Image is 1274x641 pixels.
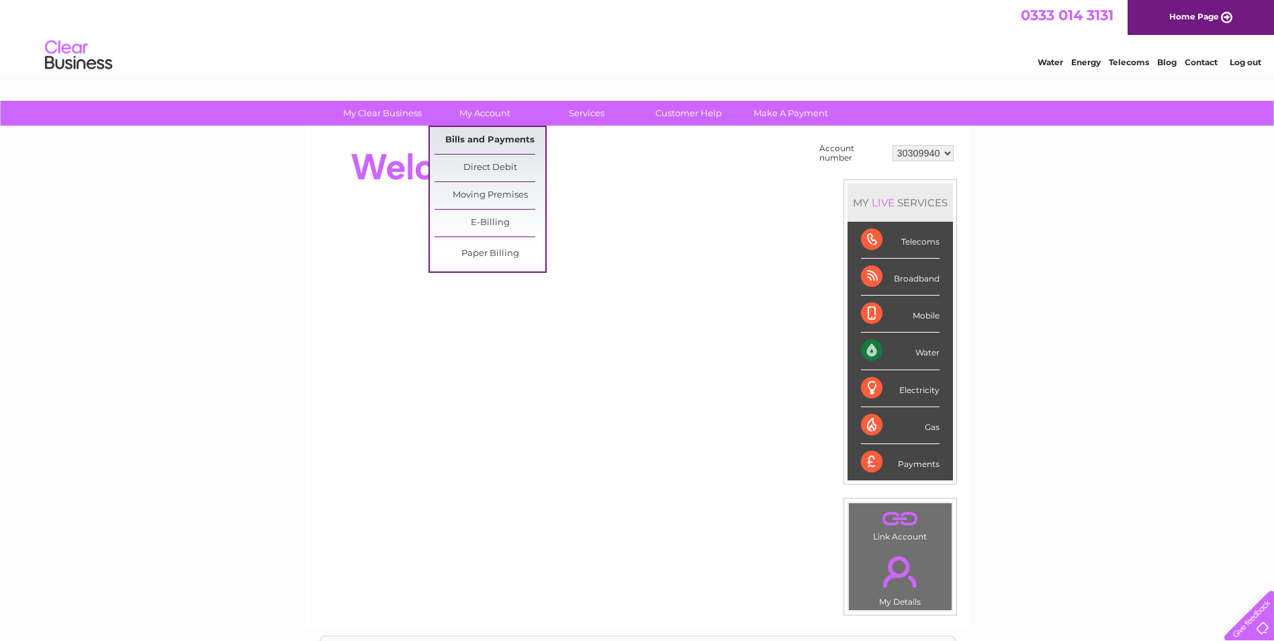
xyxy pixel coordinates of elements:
[869,196,897,209] div: LIVE
[852,548,948,595] a: .
[429,101,540,126] a: My Account
[1109,57,1149,67] a: Telecoms
[633,101,744,126] a: Customer Help
[435,127,545,154] a: Bills and Payments
[1157,57,1177,67] a: Blog
[1071,57,1101,67] a: Energy
[44,35,113,76] img: logo.png
[861,333,940,370] div: Water
[848,545,952,611] td: My Details
[861,296,940,333] div: Mobile
[435,241,545,267] a: Paper Billing
[848,503,952,545] td: Link Account
[861,259,940,296] div: Broadband
[1021,7,1113,24] a: 0333 014 3131
[852,507,948,530] a: .
[861,370,940,407] div: Electricity
[327,101,438,126] a: My Clear Business
[848,183,953,222] div: MY SERVICES
[1038,57,1063,67] a: Water
[531,101,642,126] a: Services
[816,140,889,166] td: Account number
[435,210,545,237] a: E-Billing
[861,222,940,259] div: Telecoms
[435,155,545,181] a: Direct Debit
[320,7,955,65] div: Clear Business is a trading name of Verastar Limited (registered in [GEOGRAPHIC_DATA] No. 3667643...
[1185,57,1218,67] a: Contact
[735,101,846,126] a: Make A Payment
[435,182,545,209] a: Moving Premises
[1230,57,1261,67] a: Log out
[861,444,940,480] div: Payments
[861,407,940,444] div: Gas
